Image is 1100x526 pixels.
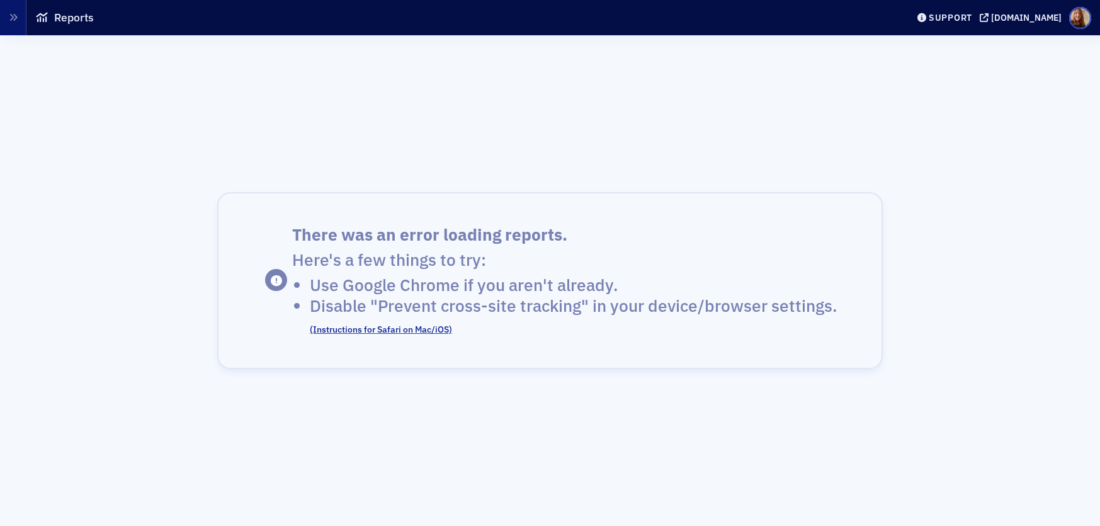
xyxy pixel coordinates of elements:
[929,12,972,23] div: Support
[310,295,837,337] li: Disable "Prevent cross-site tracking" in your device/browser settings.
[1069,7,1091,29] span: Profile
[991,12,1062,23] div: [DOMAIN_NAME]
[292,249,837,270] div: Here's a few things to try:
[980,13,1066,22] button: [DOMAIN_NAME]
[310,324,462,336] a: (Instructions for Safari on Mac/iOS)
[292,224,837,245] div: There was an error loading reports.
[54,10,94,25] h1: Reports
[310,275,837,295] li: Use Google Chrome if you aren't already.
